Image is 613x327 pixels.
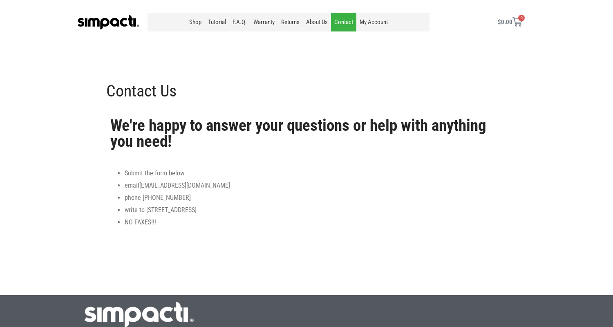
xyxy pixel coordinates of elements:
[125,193,503,203] li: phone [PHONE_NUMBER]
[278,13,303,31] a: Returns
[303,13,331,31] a: About Us
[125,205,503,215] li: write to [STREET_ADDRESS]
[498,18,501,26] span: $
[229,13,250,31] a: F.A.Q.
[125,181,230,189] span: email [EMAIL_ADDRESS][DOMAIN_NAME]
[205,13,229,31] a: Tutorial
[125,217,503,227] li: NO FAXES!!!
[488,12,532,32] a: $0.00 0
[110,118,503,150] h2: We're happy to answer your questions or help with anything you need!
[250,13,278,31] a: Warranty
[125,168,503,178] li: Submit the form below
[356,13,391,31] a: My Account
[186,13,205,31] a: Shop
[518,15,525,21] span: 0
[106,81,507,101] h1: Contact Us
[498,18,512,26] bdi: 0.00
[331,13,356,31] a: Contact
